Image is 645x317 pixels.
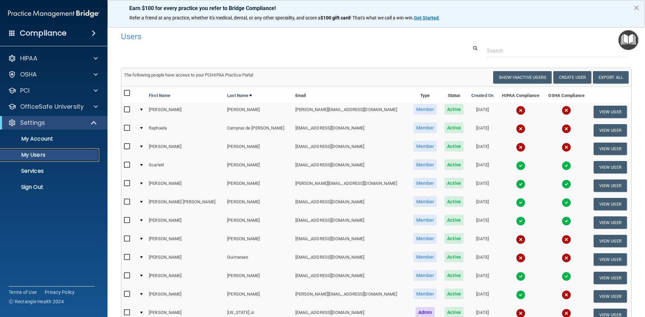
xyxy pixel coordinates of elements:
[293,158,410,176] td: [EMAIL_ADDRESS][DOMAIN_NAME]
[293,250,410,269] td: [EMAIL_ADDRESS][DOMAIN_NAME]
[414,196,437,207] span: Member
[467,140,497,158] td: [DATE]
[594,124,627,137] button: View User
[414,141,437,152] span: Member
[553,71,591,84] button: Create User
[594,161,627,173] button: View User
[146,140,224,158] td: [PERSON_NAME]
[9,298,64,305] span: Ⓒ Rectangle Health 2024
[414,122,437,133] span: Member
[8,70,98,78] a: OSHA
[562,216,571,226] img: tick.e7d51cea.svg
[414,288,437,299] span: Member
[224,176,292,195] td: [PERSON_NAME]
[618,30,638,50] button: Open Resource Center
[146,287,224,306] td: [PERSON_NAME]
[414,215,437,225] span: Member
[146,121,224,140] td: Raphaela
[320,15,350,20] strong: $100 gift card
[444,141,464,152] span: Active
[293,140,410,158] td: [EMAIL_ADDRESS][DOMAIN_NAME]
[467,232,497,250] td: [DATE]
[124,72,254,77] span: The following people have access to your PCIHIPAA Practice Portal
[562,106,571,115] img: cross.ca9f0e7f.svg
[146,250,224,269] td: [PERSON_NAME]
[20,70,37,78] p: OSHA
[146,269,224,287] td: [PERSON_NAME]
[20,29,67,38] h4: Compliance
[293,176,410,195] td: [PERSON_NAME][EMAIL_ADDRESS][DOMAIN_NAME]
[146,176,224,195] td: [PERSON_NAME]
[444,252,464,262] span: Active
[444,288,464,299] span: Active
[594,272,627,284] button: View User
[293,232,410,250] td: [EMAIL_ADDRESS][DOMAIN_NAME]
[594,253,627,266] button: View User
[414,233,437,244] span: Member
[516,216,525,226] img: tick.e7d51cea.svg
[516,235,525,244] img: cross.ca9f0e7f.svg
[516,124,525,134] img: cross.ca9f0e7f.svg
[224,232,292,250] td: [PERSON_NAME]
[414,178,437,189] span: Member
[45,289,75,296] a: Privacy Policy
[293,287,410,306] td: [PERSON_NAME][EMAIL_ADDRESS][DOMAIN_NAME]
[441,87,467,103] th: Status
[467,176,497,195] td: [DATE]
[471,92,493,100] a: Created On
[293,195,410,213] td: [EMAIL_ADDRESS][DOMAIN_NAME]
[562,143,571,152] img: cross.ca9f0e7f.svg
[8,119,97,127] a: Settings
[444,104,464,115] span: Active
[4,184,96,191] p: Sign Out
[562,179,571,189] img: tick.e7d51cea.svg
[493,71,552,84] button: Show Inactive Users
[467,250,497,269] td: [DATE]
[444,270,464,281] span: Active
[467,158,497,176] td: [DATE]
[516,106,525,115] img: cross.ca9f0e7f.svg
[498,87,544,103] th: HIPAA Compliance
[8,7,99,20] img: PMB logo
[562,161,571,170] img: tick.e7d51cea.svg
[414,104,437,115] span: Member
[594,143,627,155] button: View User
[20,119,45,127] p: Settings
[129,15,320,20] span: Refer a friend at any practice, whether it's medical, dental, or any other speciality, and score a
[8,54,98,62] a: HIPAA
[293,121,410,140] td: [EMAIL_ADDRESS][DOMAIN_NAME]
[224,103,292,121] td: [PERSON_NAME]
[293,269,410,287] td: [EMAIL_ADDRESS][DOMAIN_NAME]
[467,213,497,232] td: [DATE]
[467,195,497,213] td: [DATE]
[516,179,525,189] img: tick.e7d51cea.svg
[594,198,627,210] button: View User
[224,287,292,306] td: [PERSON_NAME]
[594,290,627,303] button: View User
[516,143,525,152] img: cross.ca9f0e7f.svg
[562,198,571,207] img: tick.e7d51cea.svg
[516,290,525,300] img: tick.e7d51cea.svg
[562,124,571,134] img: cross.ca9f0e7f.svg
[293,103,410,121] td: [PERSON_NAME][EMAIL_ADDRESS][DOMAIN_NAME]
[467,121,497,140] td: [DATE]
[444,215,464,225] span: Active
[224,195,292,213] td: [PERSON_NAME]
[444,122,464,133] span: Active
[444,196,464,207] span: Active
[444,233,464,244] span: Active
[20,103,84,111] p: OfficeSafe University
[224,250,292,269] td: Guimaraes
[467,103,497,121] td: [DATE]
[594,216,627,229] button: View User
[562,235,571,244] img: cross.ca9f0e7f.svg
[467,287,497,306] td: [DATE]
[121,32,415,41] h4: Users
[414,252,437,262] span: Member
[544,87,589,103] th: OSHA Compliance
[516,161,525,170] img: tick.e7d51cea.svg
[414,15,439,20] strong: Get Started
[467,269,497,287] td: [DATE]
[224,158,292,176] td: [PERSON_NAME]
[562,253,571,263] img: cross.ca9f0e7f.svg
